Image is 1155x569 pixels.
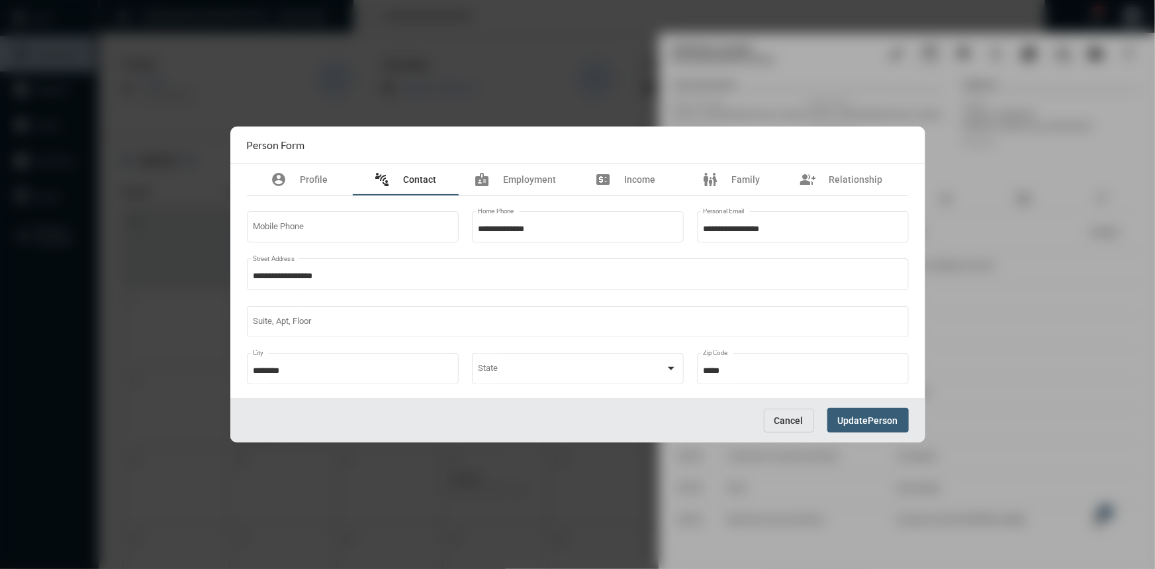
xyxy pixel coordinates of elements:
mat-icon: account_circle [271,172,287,187]
span: Update [838,415,868,426]
mat-icon: group_add [800,172,816,187]
mat-icon: price_change [595,172,611,187]
mat-icon: family_restroom [702,172,718,187]
span: Profile [300,174,328,185]
mat-icon: badge [475,172,490,187]
mat-icon: connect_without_contact [375,172,391,187]
span: Relationship [829,174,883,185]
span: Family [731,174,760,185]
h2: Person Form [247,138,305,151]
span: Contact [404,174,437,185]
span: Cancel [774,415,804,426]
button: Cancel [764,409,814,433]
button: UpdatePerson [827,408,909,433]
span: Income [624,174,655,185]
span: Person [868,415,898,426]
span: Employment [504,174,557,185]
